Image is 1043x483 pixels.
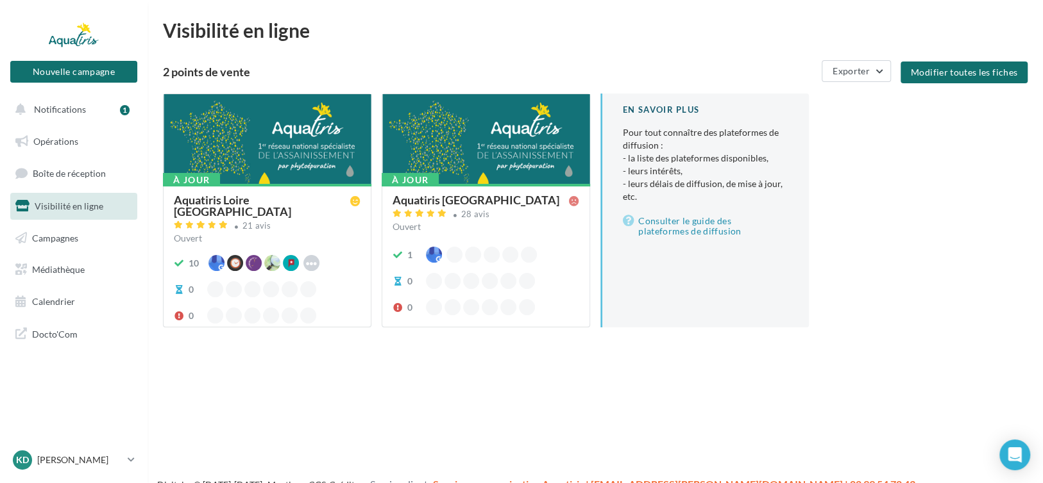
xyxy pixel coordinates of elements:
[393,221,421,232] span: Ouvert
[833,65,870,76] span: Exporter
[461,210,489,218] div: 28 avis
[32,232,78,243] span: Campagnes
[32,264,85,275] span: Médiathèque
[174,194,350,217] div: Aquatiris Loire [GEOGRAPHIC_DATA]
[10,448,137,472] a: KD [PERSON_NAME]
[407,249,412,261] div: 1
[32,325,78,342] span: Docto'Com
[33,168,106,179] span: Boîte de réception
[407,301,412,314] div: 0
[8,193,140,220] a: Visibilité en ligne
[32,296,75,307] span: Calendrier
[393,208,579,223] a: 28 avis
[999,439,1030,470] div: Open Intercom Messenger
[16,454,29,466] span: KD
[163,173,220,187] div: À jour
[393,194,559,206] div: Aquatiris [GEOGRAPHIC_DATA]
[822,60,891,82] button: Exporter
[35,201,103,211] span: Visibilité en ligne
[163,66,817,78] div: 2 points de vente
[120,105,130,115] div: 1
[33,136,78,147] span: Opérations
[901,61,1028,83] button: Modifier toutes les fiches
[163,20,1028,40] div: Visibilité en ligne
[8,160,140,187] a: Boîte de réception
[8,256,140,283] a: Médiathèque
[174,233,202,243] span: Ouvert
[8,320,140,347] a: Docto'Com
[8,288,140,315] a: Calendrier
[8,96,135,123] button: Notifications 1
[242,222,271,230] div: 21 avis
[623,126,788,203] p: Pour tout connaître des plateformes de diffusion :
[189,257,199,270] div: 10
[407,275,412,288] div: 0
[623,152,788,165] li: - la liste des plateformes disponibles,
[8,128,140,155] a: Opérations
[37,454,123,466] p: [PERSON_NAME]
[174,219,360,234] a: 21 avis
[10,61,137,83] button: Nouvelle campagne
[8,225,140,252] a: Campagnes
[189,283,194,296] div: 0
[382,173,439,187] div: À jour
[623,165,788,177] li: - leurs intérêts,
[189,309,194,322] div: 0
[34,104,86,115] span: Notifications
[623,213,788,239] a: Consulter le guide des plateformes de diffusion
[623,177,788,203] li: - leurs délais de diffusion, de mise à jour, etc.
[623,104,788,116] div: En savoir plus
